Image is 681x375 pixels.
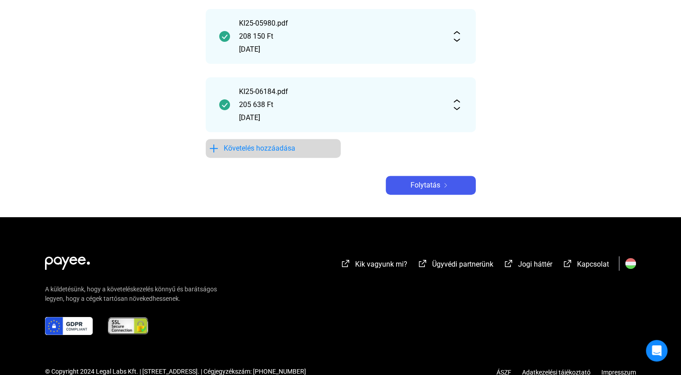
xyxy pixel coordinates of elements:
a: külső-link-fehérÜgyvédi partnerünk [417,261,493,270]
img: SSL [107,317,149,335]
button: plusz-kékKövetelés hozzáadása [206,139,341,158]
div: Nyissa meg az Intercom Messengert [646,340,667,362]
img: plusz-kék [208,143,219,154]
a: külső-link-fehérKapcsolat [562,261,609,270]
button: Folytatásnyíl-jobbra-fehér [386,176,476,195]
div: KI25-06184.pdf [239,86,442,97]
div: [DATE] [239,44,442,55]
img: GDPR [45,317,93,335]
span: Folytatás [410,180,440,191]
div: 208 150 Ft [239,31,442,42]
img: külső-link-fehér [503,259,514,268]
img: pipa-sötétebb-zöld-kör [219,31,230,42]
img: külső-link-fehér [340,259,351,268]
span: Jogi háttér [518,260,552,268]
img: white-payee-white-dot.svg [45,251,90,270]
span: Ügyvédi partnerünk [432,260,493,268]
a: külső-link-fehérJogi háttér [503,261,552,270]
span: Kik vagyunk mi? [355,260,407,268]
span: Kapcsolat [577,260,609,268]
img: külső-link-fehér [562,259,573,268]
div: KI25-05980.pdf [239,18,442,29]
img: külső-link-fehér [417,259,428,268]
img: pipa-sötétebb-zöld-kör [219,99,230,110]
a: külső-link-fehérKik vagyunk mi? [340,261,407,270]
div: 205 638 Ft [239,99,442,110]
span: Követelés hozzáadása [224,143,295,154]
img: kibővít [451,31,462,42]
div: [DATE] [239,112,442,123]
img: HU.svg [625,258,636,269]
img: nyíl-jobbra-fehér [440,183,451,187]
img: kibővít [451,99,462,110]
